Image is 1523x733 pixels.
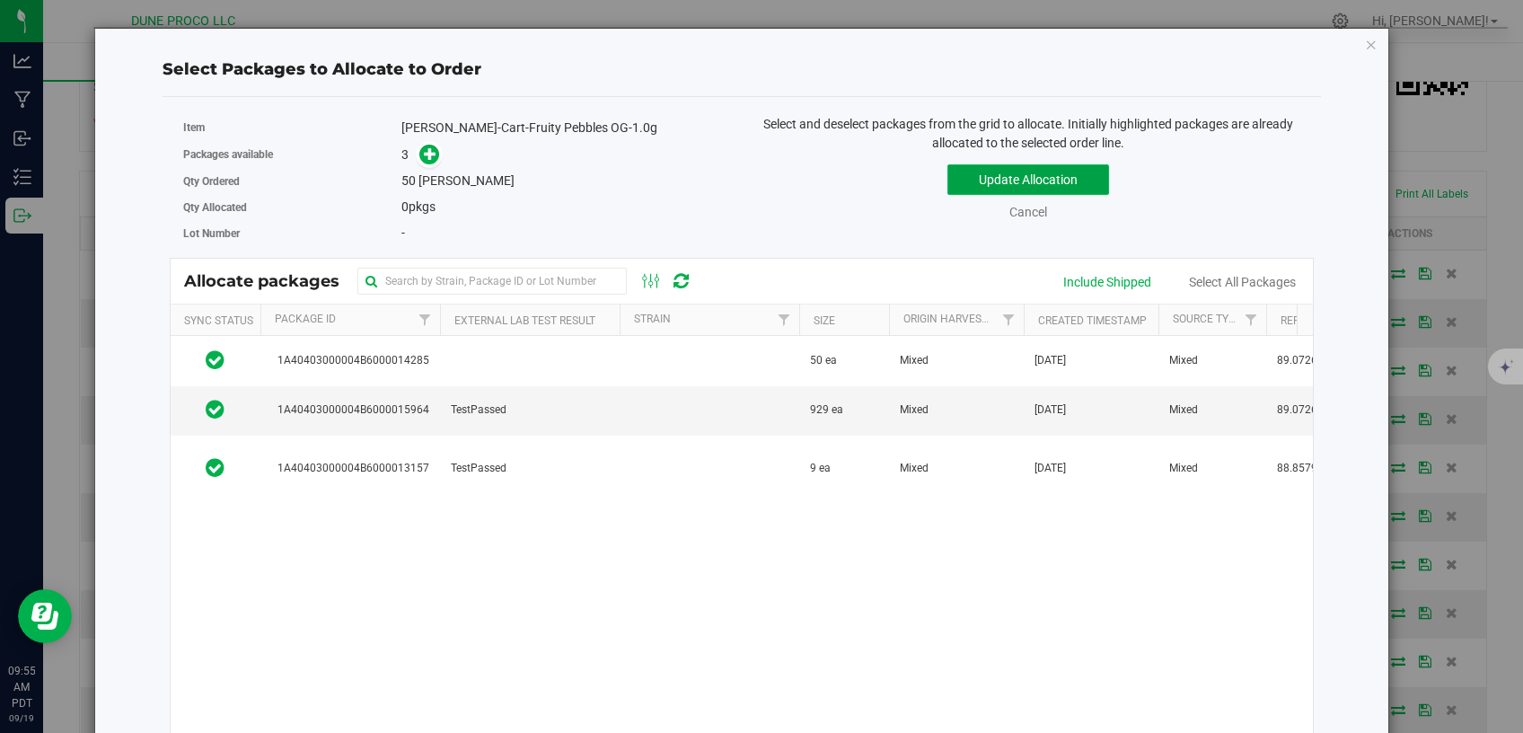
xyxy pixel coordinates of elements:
[1034,352,1066,369] span: [DATE]
[947,164,1109,195] button: Update Allocation
[206,455,224,481] span: In Sync
[814,314,835,327] a: Size
[994,305,1024,335] a: Filter
[275,313,336,325] a: Package Id
[184,271,357,291] span: Allocate packages
[900,352,929,369] span: Mixed
[206,348,224,373] span: In Sync
[18,589,72,643] iframe: Resource center
[1034,460,1066,477] span: [DATE]
[1038,314,1147,327] a: Created Timestamp
[206,397,224,422] span: In Sync
[1034,402,1066,419] span: [DATE]
[1169,460,1198,477] span: Mixed
[903,313,994,325] a: Origin Harvests
[183,146,401,163] label: Packages available
[1237,305,1266,335] a: Filter
[1063,273,1151,292] div: Include Shipped
[1169,402,1198,419] span: Mixed
[810,402,843,419] span: 929 ea
[270,352,428,369] span: 1A40403000004B6000014285
[1009,205,1047,219] a: Cancel
[770,305,799,335] a: Filter
[183,173,401,190] label: Qty Ordered
[763,117,1293,150] span: Select and deselect packages from the grid to allocate. Initially highlighted packages are alread...
[401,173,416,188] span: 50
[1189,275,1296,289] a: Select All Packages
[1277,402,1325,419] span: 89.0726%
[451,460,506,477] span: TestPassed
[810,460,831,477] span: 9 ea
[1173,313,1242,325] a: Source Type
[184,314,253,327] a: Sync Status
[357,268,627,295] input: Search by Strain, Package ID or Lot Number
[900,460,929,477] span: Mixed
[401,147,409,162] span: 3
[270,460,428,477] span: 1A40403000004B6000013157
[401,199,436,214] span: pkgs
[270,402,428,419] span: 1A40403000004B6000015964
[900,402,929,419] span: Mixed
[451,402,506,419] span: TestPassed
[401,225,405,240] span: -
[454,314,595,327] a: External Lab Test Result
[410,305,440,335] a: Filter
[163,57,1320,82] div: Select Packages to Allocate to Order
[183,225,401,242] label: Lot Number
[401,119,728,137] div: [PERSON_NAME]-Cart-Fruity Pebbles OG-1.0g
[810,352,837,369] span: 50 ea
[183,119,401,136] label: Item
[1169,352,1198,369] span: Mixed
[634,313,671,325] a: Strain
[418,173,515,188] span: [PERSON_NAME]
[1277,460,1325,477] span: 88.8579%
[183,199,401,216] label: Qty Allocated
[1281,314,1330,327] a: Ref Field
[401,199,409,214] span: 0
[1277,352,1325,369] span: 89.0726%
